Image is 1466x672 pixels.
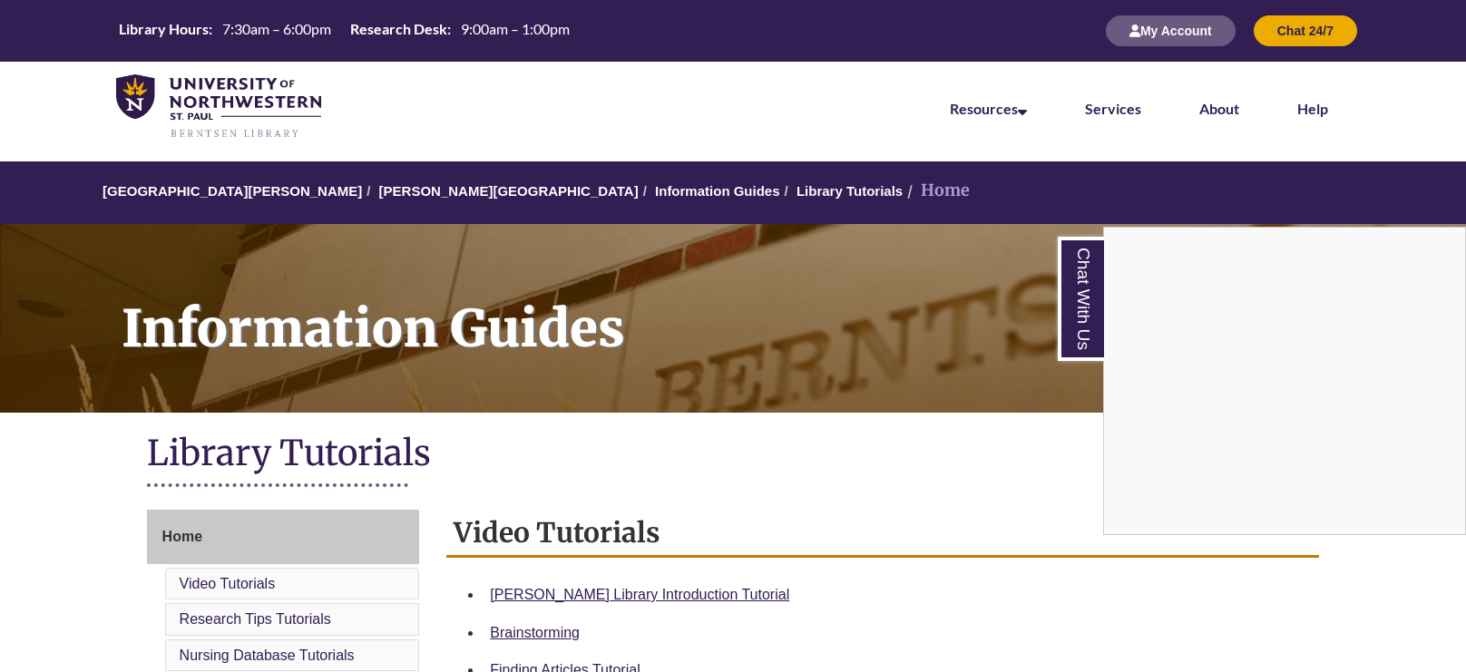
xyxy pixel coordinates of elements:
[950,100,1027,117] a: Resources
[1058,237,1104,361] a: Chat With Us
[1085,100,1141,117] a: Services
[1199,100,1239,117] a: About
[116,74,321,140] img: UNWSP Library Logo
[1104,228,1465,534] iframe: Chat Widget
[1103,227,1466,535] div: Chat With Us
[1297,100,1328,117] a: Help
